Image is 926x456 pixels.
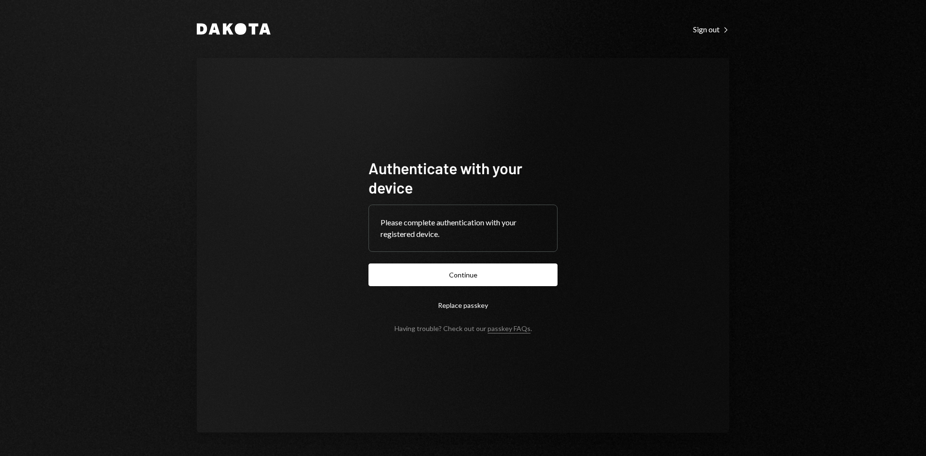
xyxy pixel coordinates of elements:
[693,25,729,34] div: Sign out
[693,24,729,34] a: Sign out
[395,324,532,332] div: Having trouble? Check out our .
[368,158,558,197] h1: Authenticate with your device
[381,217,545,240] div: Please complete authentication with your registered device.
[368,294,558,317] button: Replace passkey
[488,324,531,333] a: passkey FAQs
[368,263,558,286] button: Continue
